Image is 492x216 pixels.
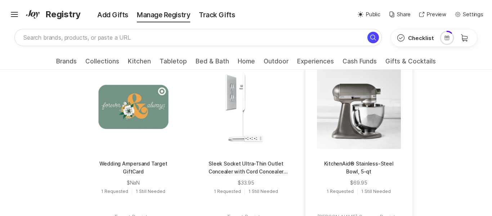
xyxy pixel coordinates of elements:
[23,184,28,190] button: Gif picker
[367,32,379,43] button: Search for
[196,58,229,69] a: Bed & Bath
[204,160,288,177] p: Sleek Socket Ultra-Thin Outlet Concealer with Cord Concealer Kit, 3-Foot Flat Extension Cord with...
[12,78,112,92] div: Did that answer help, or are you looking for something else?
[160,58,187,69] a: Tabletop
[133,10,194,20] div: Manage Registry
[14,29,382,46] input: Search brands, products, or paste a URL
[85,58,119,69] a: Collections
[6,123,118,153] div: We'll transfer your conversation over to an agent and they'll be with you within 1 business day.J...
[246,189,280,195] p: 1 Still Needed
[134,189,167,195] p: 1 Still Needed
[83,10,133,20] div: Add Gifts
[419,10,446,19] button: Preview
[359,189,393,195] p: 1 Still Needed
[6,169,138,181] textarea: Message…
[83,47,98,53] a: FORM
[6,73,138,102] div: Joy says…
[6,73,118,96] div: Did that answer help, or are you looking for something else?
[238,179,255,186] p: $33.95
[46,184,52,190] button: Start recording
[366,10,380,19] p: Public
[12,40,112,68] div: If you are interested in this service, all you have to do is fill out this and you'll be connecte...
[212,189,243,195] p: 1 Requested
[12,128,112,149] div: We'll transfer your conversation over to an agent and they'll be with you within 1 business day.
[455,10,483,19] button: Settings
[85,106,133,113] div: Talk to a person 👤
[126,3,139,16] div: Close
[317,160,401,177] p: KitchenAid® Stainless-Steel Bowl, 5-qt
[21,4,32,16] img: Profile image for Joy
[358,10,380,19] button: Public
[6,166,138,191] div: Raveena says…
[35,4,44,9] h1: Joy
[385,58,436,69] a: Gifts & Cocktails
[11,184,17,190] button: Emoji picker
[6,102,138,123] div: Raveena says…
[121,166,138,182] div: ok
[426,10,446,19] p: Preview
[12,155,38,159] div: Joy • [DATE]
[99,189,130,195] p: 1 Requested
[45,8,81,21] span: Registry
[124,181,135,193] button: Send a message…
[56,58,77,69] a: Brands
[391,29,440,47] button: Checklist
[264,58,289,69] a: Outdoor
[194,10,239,20] div: Track Gifts
[397,10,411,19] p: Share
[128,58,151,69] a: Kitchen
[127,179,140,186] p: $NaN
[113,3,126,17] button: Home
[238,58,255,69] a: Home
[463,10,483,19] p: Settings
[34,184,40,190] button: Upload attachment
[35,9,90,16] p: The team can also help
[6,123,138,166] div: Joy says…
[5,3,18,17] button: go back
[297,58,334,69] a: Experiences
[389,10,411,19] button: Share
[79,102,138,118] div: Talk to a person 👤
[350,179,368,186] p: $69.95
[343,58,377,69] a: Cash Funds
[325,189,356,195] p: 1 Requested
[91,160,175,177] p: Wedding Ampersand Target GiftCard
